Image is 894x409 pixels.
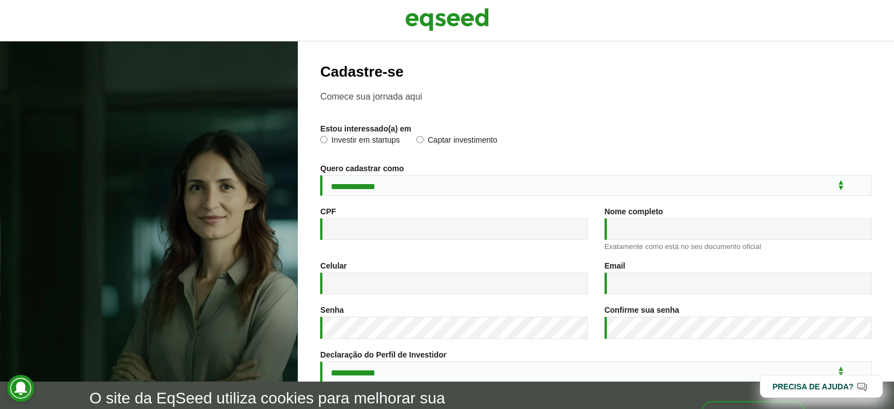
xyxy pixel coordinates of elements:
[605,243,872,250] div: Exatamente como está no seu documento oficial
[320,262,346,270] label: Celular
[320,91,872,102] p: Comece sua jornada aqui
[405,6,489,34] img: EqSeed Logo
[416,136,497,147] label: Captar investimento
[605,208,663,215] label: Nome completo
[416,136,424,143] input: Captar investimento
[320,125,411,133] label: Estou interessado(a) em
[320,208,336,215] label: CPF
[320,64,872,80] h2: Cadastre-se
[320,351,446,359] label: Declaração do Perfil de Investidor
[320,306,344,314] label: Senha
[605,306,679,314] label: Confirme sua senha
[605,262,625,270] label: Email
[320,164,403,172] label: Quero cadastrar como
[320,136,327,143] input: Investir em startups
[320,136,400,147] label: Investir em startups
